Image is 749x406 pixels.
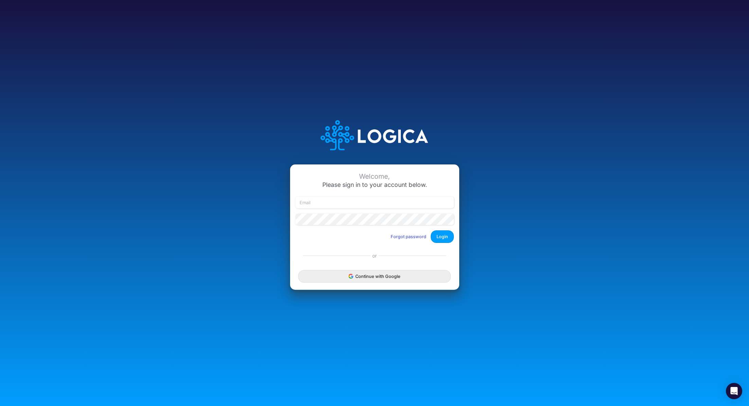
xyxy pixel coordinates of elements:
input: Email [296,197,454,208]
button: Continue with Google [298,270,450,283]
div: Welcome, [296,173,454,180]
div: Open Intercom Messenger [726,383,742,399]
span: Please sign in to your account below. [322,181,427,188]
button: Login [431,230,454,243]
button: Forgot password [386,231,431,242]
